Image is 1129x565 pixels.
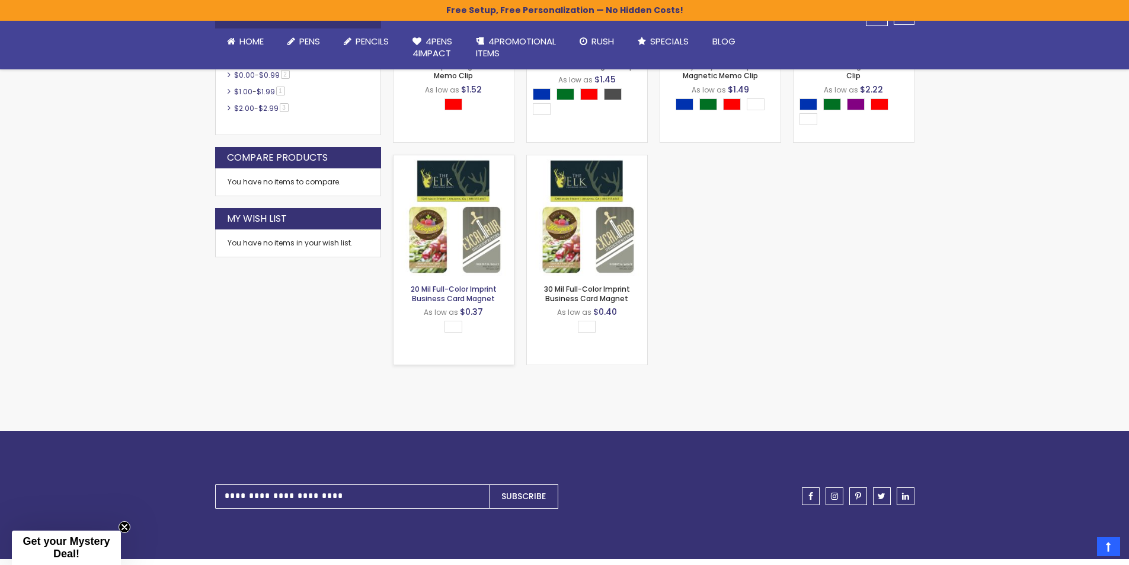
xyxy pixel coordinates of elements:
[444,98,468,113] div: Select A Color
[533,88,551,100] div: Blue
[855,492,861,500] span: pinterest
[394,155,514,276] img: 20 Mil Full-Color Imprint Business Card Magnet
[824,85,858,95] span: As low as
[460,306,483,318] span: $0.37
[489,484,558,509] button: Subscribe
[802,487,820,505] a: facebook
[394,155,514,165] a: 20 Mil Full-Color Imprint Business Card Magnet
[672,61,768,81] a: Heavy Duty Bottle Opener Magnetic Memo Clip
[215,168,381,196] div: You have no items to compare.
[299,35,320,47] span: Pens
[1097,537,1120,556] a: Top
[650,35,689,47] span: Specials
[527,155,647,276] img: 30 Mil Full-Color Imprint Business Card Magnet
[461,84,482,95] span: $1.52
[119,521,130,533] button: Close teaser
[799,98,914,128] div: Select A Color
[332,28,401,55] a: Pencils
[808,492,813,500] span: facebook
[568,28,626,55] a: Rush
[799,113,817,125] div: White
[578,321,596,333] div: White
[231,103,293,113] a: $2.00-$2.993
[591,35,614,47] span: Rush
[692,85,726,95] span: As low as
[558,75,593,85] span: As low as
[501,490,546,502] span: Subscribe
[476,35,556,59] span: 4PROMOTIONAL ITEMS
[259,70,280,80] span: $0.99
[878,492,885,500] span: twitter
[873,487,891,505] a: twitter
[860,84,883,95] span: $2.22
[411,284,497,304] a: 20 Mil Full-Color Imprint Business Card Magnet
[280,103,289,112] span: 3
[444,321,462,333] div: White
[604,88,622,100] div: Smoke
[847,98,865,110] div: Purple
[823,98,841,110] div: Green
[533,88,647,118] div: Select A Color
[902,492,909,500] span: linkedin
[464,28,568,67] a: 4PROMOTIONALITEMS
[802,61,905,81] a: Jumbo Size Magnetic Memo Clip
[234,87,252,97] span: $1.00
[626,28,701,55] a: Specials
[258,103,279,113] span: $2.99
[215,28,276,55] a: Home
[594,74,616,85] span: $1.45
[527,155,647,165] a: 30 Mil Full-Color Imprint Business Card Magnet
[401,28,464,67] a: 4Pens4impact
[544,284,630,304] a: 30 Mil Full-Color Imprint Business Card Magnet
[849,487,867,505] a: pinterest
[676,98,693,110] div: Blue
[276,28,332,55] a: Pens
[578,321,602,336] div: Select A Color
[871,98,888,110] div: Red
[12,531,121,565] div: Get your Mystery Deal!Close teaser
[728,84,749,95] span: $1.49
[701,28,747,55] a: Blog
[231,87,289,97] a: $1.00-$1.991
[444,321,468,336] div: Select A Color
[412,35,452,59] span: 4Pens 4impact
[234,70,255,80] span: $0.00
[557,307,591,317] span: As low as
[227,212,287,225] strong: My Wish List
[897,487,914,505] a: linkedin
[234,103,254,113] span: $2.00
[239,35,264,47] span: Home
[228,238,369,248] div: You have no items in your wish list.
[23,535,110,560] span: Get your Mystery Deal!
[826,487,843,505] a: instagram
[580,88,598,100] div: Red
[281,70,290,79] span: 2
[676,98,770,113] div: Select A Color
[593,306,617,318] span: $0.40
[712,35,735,47] span: Blog
[533,103,551,115] div: White
[831,492,838,500] span: instagram
[425,85,459,95] span: As low as
[276,87,285,95] span: 1
[699,98,717,110] div: Green
[405,61,501,81] a: Heart Shaped Magnet And Memo Clip
[356,35,389,47] span: Pencils
[231,70,294,80] a: $0.00-$0.992
[747,98,765,110] div: White
[556,88,574,100] div: Green
[444,98,462,110] div: Red
[257,87,275,97] span: $1.99
[799,98,817,110] div: Blue
[424,307,458,317] span: As low as
[723,98,741,110] div: Red
[227,151,328,164] strong: Compare Products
